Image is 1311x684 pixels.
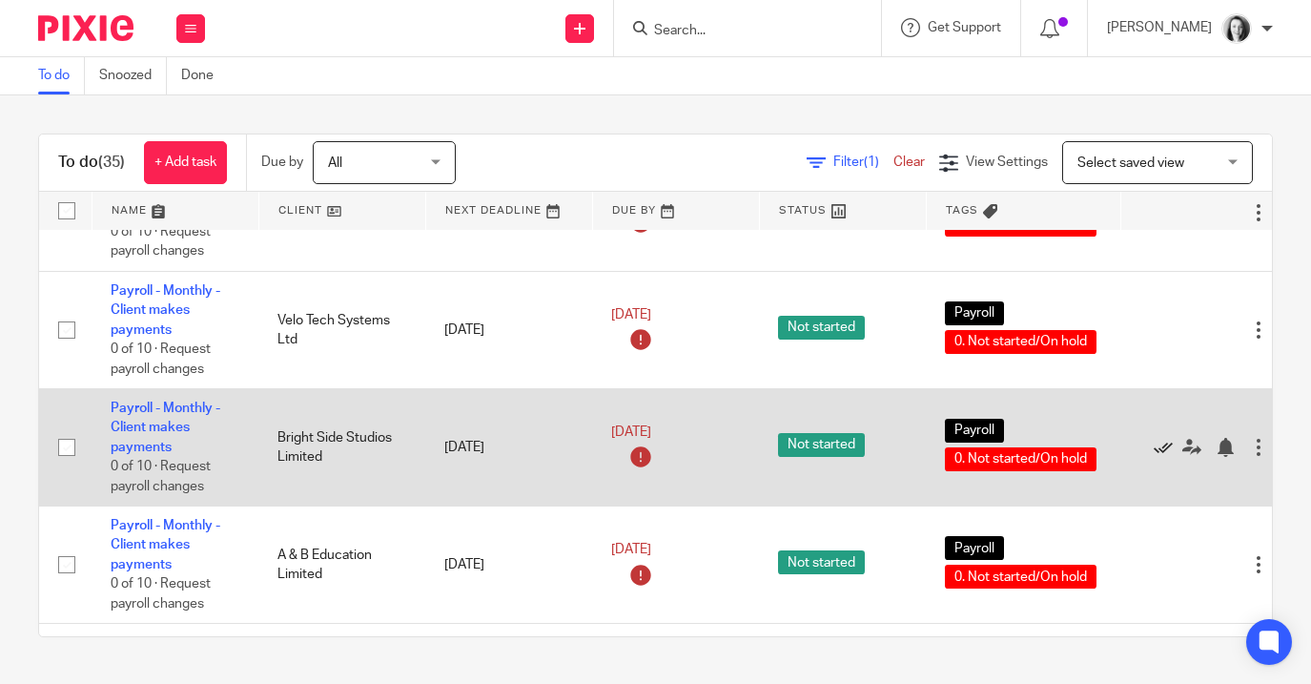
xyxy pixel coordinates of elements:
[778,550,865,574] span: Not started
[928,21,1001,34] span: Get Support
[945,330,1096,354] span: 0. Not started/On hold
[1077,156,1184,170] span: Select saved view
[111,460,211,493] span: 0 of 10 · Request payroll changes
[111,577,211,611] span: 0 of 10 · Request payroll changes
[181,57,228,94] a: Done
[833,155,893,169] span: Filter
[893,155,925,169] a: Clear
[945,301,1004,325] span: Payroll
[258,507,425,624] td: A & B Education Limited
[258,271,425,388] td: Velo Tech Systems Ltd
[111,402,220,454] a: Payroll - Monthly - Client makes payments
[966,155,1048,169] span: View Settings
[778,433,865,457] span: Not started
[38,15,133,41] img: Pixie
[38,57,85,94] a: To do
[425,271,592,388] td: [DATE]
[945,536,1004,560] span: Payroll
[611,543,651,556] span: [DATE]
[99,57,167,94] a: Snoozed
[258,389,425,507] td: Bright Side Studios Limited
[1107,18,1212,37] p: [PERSON_NAME]
[425,389,592,507] td: [DATE]
[945,565,1096,589] span: 0. Not started/On hold
[1154,438,1182,457] a: Mark as done
[1221,13,1252,44] img: T1JH8BBNX-UMG48CW64-d2649b4fbe26-512.png
[611,308,651,321] span: [DATE]
[98,155,125,170] span: (35)
[328,156,342,170] span: All
[261,153,303,172] p: Due by
[144,141,227,184] a: + Add task
[652,23,824,40] input: Search
[425,507,592,624] td: [DATE]
[945,447,1096,471] span: 0. Not started/On hold
[946,205,978,216] span: Tags
[58,153,125,173] h1: To do
[111,519,220,571] a: Payroll - Monthly - Client makes payments
[111,342,211,376] span: 0 of 10 · Request payroll changes
[778,316,865,340] span: Not started
[111,225,211,259] span: 0 of 10 · Request payroll changes
[611,425,651,439] span: [DATE]
[864,155,879,169] span: (1)
[945,419,1004,443] span: Payroll
[111,284,220,337] a: Payroll - Monthly - Client makes payments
